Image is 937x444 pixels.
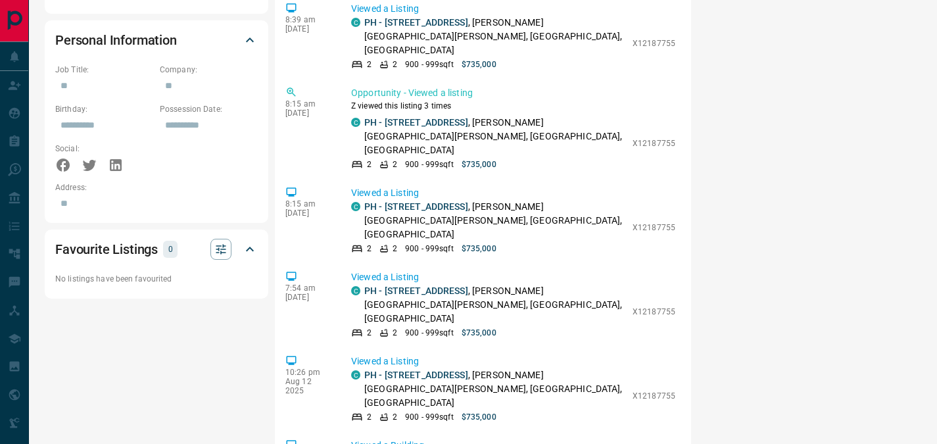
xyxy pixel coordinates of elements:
[405,159,453,170] p: 900 - 999 sqft
[364,116,626,157] p: , [PERSON_NAME][GEOGRAPHIC_DATA][PERSON_NAME], [GEOGRAPHIC_DATA], [GEOGRAPHIC_DATA]
[160,64,258,76] p: Company:
[367,243,372,255] p: 2
[393,243,397,255] p: 2
[364,201,468,212] a: PH - [STREET_ADDRESS]
[55,234,258,265] div: Favourite Listings0
[405,411,453,423] p: 900 - 999 sqft
[367,159,372,170] p: 2
[633,390,675,402] p: X12187755
[351,370,360,380] div: condos.ca
[160,103,258,115] p: Possession Date:
[351,355,675,368] p: Viewed a Listing
[462,327,496,339] p: $735,000
[405,243,453,255] p: 900 - 999 sqft
[285,199,331,209] p: 8:15 am
[285,99,331,109] p: 8:15 am
[364,284,626,326] p: , [PERSON_NAME][GEOGRAPHIC_DATA][PERSON_NAME], [GEOGRAPHIC_DATA], [GEOGRAPHIC_DATA]
[462,59,496,70] p: $735,000
[393,59,397,70] p: 2
[393,411,397,423] p: 2
[55,64,153,76] p: Job Title:
[351,118,360,127] div: condos.ca
[364,370,468,380] a: PH - [STREET_ADDRESS]
[633,222,675,234] p: X12187755
[405,327,453,339] p: 900 - 999 sqft
[633,37,675,49] p: X12187755
[351,2,675,16] p: Viewed a Listing
[285,293,331,302] p: [DATE]
[351,270,675,284] p: Viewed a Listing
[364,200,626,241] p: , [PERSON_NAME][GEOGRAPHIC_DATA][PERSON_NAME], [GEOGRAPHIC_DATA], [GEOGRAPHIC_DATA]
[351,86,675,100] p: Opportunity - Viewed a listing
[393,159,397,170] p: 2
[364,368,626,410] p: , [PERSON_NAME][GEOGRAPHIC_DATA][PERSON_NAME], [GEOGRAPHIC_DATA], [GEOGRAPHIC_DATA]
[462,243,496,255] p: $735,000
[351,202,360,211] div: condos.ca
[633,137,675,149] p: X12187755
[367,411,372,423] p: 2
[364,16,626,57] p: , [PERSON_NAME][GEOGRAPHIC_DATA][PERSON_NAME], [GEOGRAPHIC_DATA], [GEOGRAPHIC_DATA]
[167,242,174,257] p: 0
[351,18,360,27] div: condos.ca
[633,306,675,318] p: X12187755
[285,368,331,377] p: 10:26 pm
[55,239,158,260] h2: Favourite Listings
[55,143,153,155] p: Social:
[367,59,372,70] p: 2
[351,100,675,112] p: Z viewed this listing 3 times
[285,284,331,293] p: 7:54 am
[364,17,468,28] a: PH - [STREET_ADDRESS]
[55,182,258,193] p: Address:
[55,24,258,56] div: Personal Information
[462,159,496,170] p: $735,000
[364,285,468,296] a: PH - [STREET_ADDRESS]
[462,411,496,423] p: $735,000
[55,103,153,115] p: Birthday:
[285,109,331,118] p: [DATE]
[351,286,360,295] div: condos.ca
[55,273,258,285] p: No listings have been favourited
[285,24,331,34] p: [DATE]
[55,30,177,51] h2: Personal Information
[285,15,331,24] p: 8:39 am
[351,186,675,200] p: Viewed a Listing
[405,59,453,70] p: 900 - 999 sqft
[285,377,331,395] p: Aug 12 2025
[367,327,372,339] p: 2
[364,117,468,128] a: PH - [STREET_ADDRESS]
[393,327,397,339] p: 2
[285,209,331,218] p: [DATE]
